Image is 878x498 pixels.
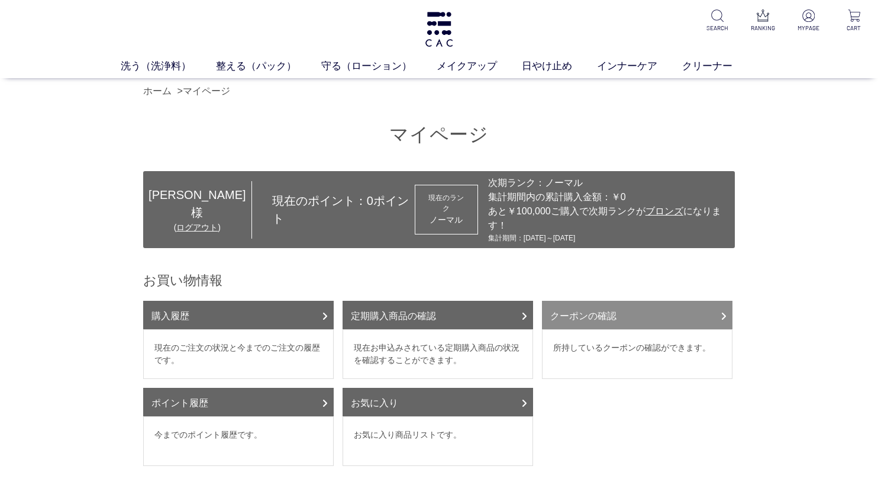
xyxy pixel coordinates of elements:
a: ホーム [143,86,172,96]
a: RANKING [748,9,777,33]
a: 定期購入商品の確認 [343,301,533,329]
div: 集計期間：[DATE]～[DATE] [488,233,729,243]
dd: 現在のご注文の状況と今までのご注文の履歴です。 [143,329,334,379]
div: 次期ランク：ノーマル [488,176,729,190]
span: ブロンズ [645,206,683,216]
h2: お買い物情報 [143,272,735,289]
div: 集計期間内の累計購入金額：￥0 [488,190,729,204]
a: メイクアップ [437,59,522,73]
a: 洗う（洗浄料） [121,59,216,73]
div: ノーマル [426,214,467,226]
a: 日やけ止め [522,59,597,73]
a: ポイント履歴 [143,388,334,416]
a: マイページ [183,86,230,96]
dd: 所持しているクーポンの確認ができます。 [542,329,732,379]
dd: 今までのポイント履歴です。 [143,416,334,466]
dt: 現在のランク [426,192,467,214]
dd: 現在お申込みされている定期購入商品の状況を確認することができます。 [343,329,533,379]
p: MYPAGE [794,24,823,33]
li: > [177,84,233,98]
p: CART [840,24,869,33]
div: [PERSON_NAME] 様 [143,186,251,221]
p: SEARCH [703,24,732,33]
div: あと￥100,000ご購入で次期ランクが になります！ [488,204,729,233]
a: クーポンの確認 [542,301,732,329]
dd: お気に入り商品リストです。 [343,416,533,466]
p: RANKING [748,24,777,33]
h1: マイページ [143,122,735,147]
a: MYPAGE [794,9,823,33]
div: ( ) [143,221,251,234]
a: インナーケア [597,59,682,73]
a: 購入履歴 [143,301,334,329]
a: CART [840,9,869,33]
a: クリーナー [682,59,757,73]
a: 整える（パック） [216,59,321,73]
div: 現在のポイント： ポイント [252,192,415,227]
a: 守る（ローション） [321,59,437,73]
a: お気に入り [343,388,533,416]
img: logo [424,12,454,47]
span: 0 [367,194,373,207]
a: SEARCH [703,9,732,33]
a: ログアウト [176,223,218,232]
